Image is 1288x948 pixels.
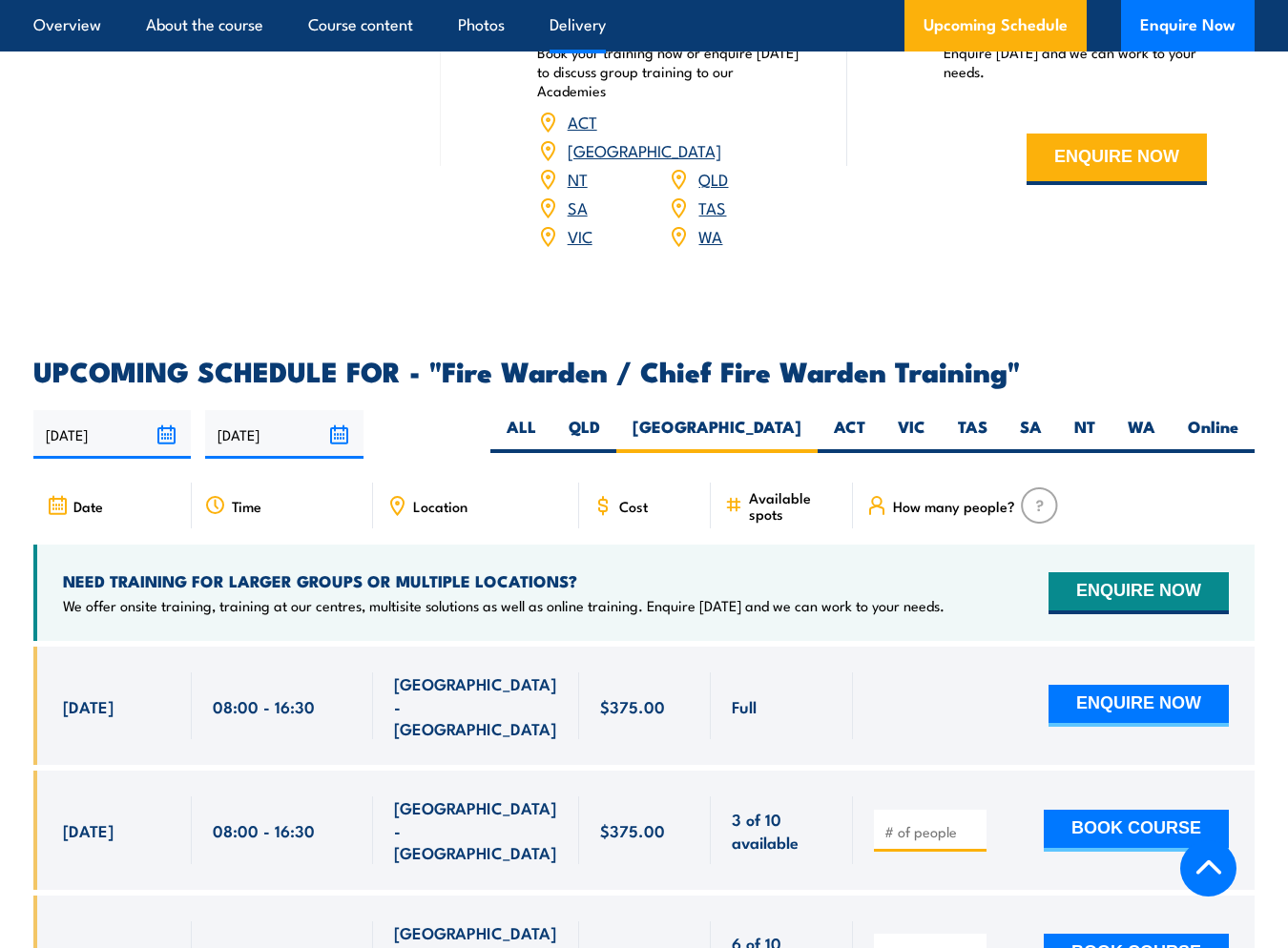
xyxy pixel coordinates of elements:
label: TAS [942,416,1004,453]
button: ENQUIRE NOW [1027,134,1207,185]
p: We offer onsite training, training at our centres, multisite solutions as well as online training... [63,596,945,615]
a: WA [698,224,722,247]
a: [GEOGRAPHIC_DATA] [568,138,721,161]
a: TAS [698,196,726,218]
span: [DATE] [63,695,114,717]
label: Online [1172,416,1255,453]
span: 08:00 - 16:30 [213,819,315,841]
span: [DATE] [63,819,114,841]
span: How many people? [893,498,1015,514]
label: WA [1111,416,1172,453]
h4: NEED TRAINING FOR LARGER GROUPS OR MULTIPLE LOCATIONS? [63,570,945,591]
button: ENQUIRE NOW [1049,685,1229,727]
label: NT [1058,416,1111,453]
span: [GEOGRAPHIC_DATA] - [GEOGRAPHIC_DATA] [394,796,558,863]
label: ALL [490,416,552,453]
h2: UPCOMING SCHEDULE FOR - "Fire Warden / Chief Fire Warden Training" [33,358,1255,382]
input: To date [205,410,363,459]
button: BOOK COURSE [1044,810,1229,852]
span: Available spots [749,489,840,522]
input: From date [33,410,191,459]
p: Book your training now or enquire [DATE] to discuss group training to our Academies [537,43,800,100]
span: Full [732,695,757,717]
p: Enquire [DATE] and we can work to your needs. [944,43,1207,81]
a: NT [568,167,588,190]
span: [GEOGRAPHIC_DATA] - [GEOGRAPHIC_DATA] [394,672,558,739]
input: # of people [884,822,980,841]
span: Location [413,498,467,514]
button: ENQUIRE NOW [1049,572,1229,614]
span: 08:00 - 16:30 [213,695,315,717]
label: [GEOGRAPHIC_DATA] [616,416,818,453]
span: Cost [619,498,648,514]
span: $375.00 [600,819,665,841]
span: Time [232,498,261,514]
a: SA [568,196,588,218]
label: VIC [882,416,942,453]
label: QLD [552,416,616,453]
span: Date [73,498,103,514]
a: VIC [568,224,592,247]
label: SA [1004,416,1058,453]
a: ACT [568,110,597,133]
a: QLD [698,167,728,190]
span: $375.00 [600,695,665,717]
span: 3 of 10 available [732,808,832,853]
label: ACT [818,416,882,453]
